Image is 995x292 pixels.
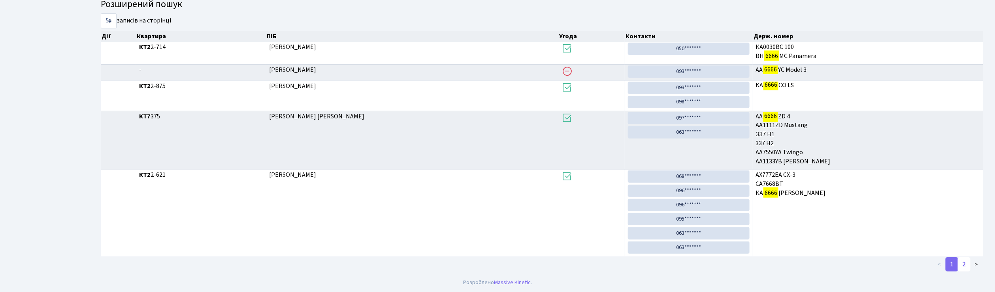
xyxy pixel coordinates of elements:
[625,31,753,42] th: Контакти
[756,43,980,61] span: КА0030ВС 100 BH MC Panamera
[763,187,778,198] mark: 6666
[494,278,531,286] a: Massive Kinetic
[139,112,151,121] b: КТ7
[558,31,625,42] th: Угода
[139,170,262,180] span: 2-621
[266,31,558,42] th: ПІБ
[756,66,980,75] span: AA YC Model 3
[101,31,136,42] th: Дії
[269,66,316,74] span: [PERSON_NAME]
[139,112,262,121] span: 375
[269,112,364,121] span: [PERSON_NAME] [PERSON_NAME]
[136,31,266,42] th: Квартира
[269,170,316,179] span: [PERSON_NAME]
[463,278,532,287] div: Розроблено .
[139,66,262,75] span: -
[139,43,262,52] span: 2-714
[269,43,316,51] span: [PERSON_NAME]
[139,170,151,179] b: КТ2
[139,82,151,90] b: КТ2
[139,82,262,91] span: 2-875
[958,257,971,271] a: 2
[763,110,778,122] mark: 6666
[756,82,980,91] span: KA CO LS
[101,13,117,28] select: записів на сторінці
[763,64,778,75] mark: 6666
[269,82,316,90] span: [PERSON_NAME]
[139,43,151,51] b: КТ2
[764,51,779,62] mark: 6666
[753,31,983,42] th: Держ. номер
[756,112,980,166] span: AA ZD 4 AA1111ZD Mustang ЗЗ7 H1 337 H2 AA7550YA Twingo AA1133YB [PERSON_NAME]
[101,13,171,28] label: записів на сторінці
[763,79,778,90] mark: 6666
[756,170,980,198] span: АХ7772ЕА CX-3 СА7668ВТ КА [PERSON_NAME]
[946,257,958,271] a: 1
[970,257,983,271] a: >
